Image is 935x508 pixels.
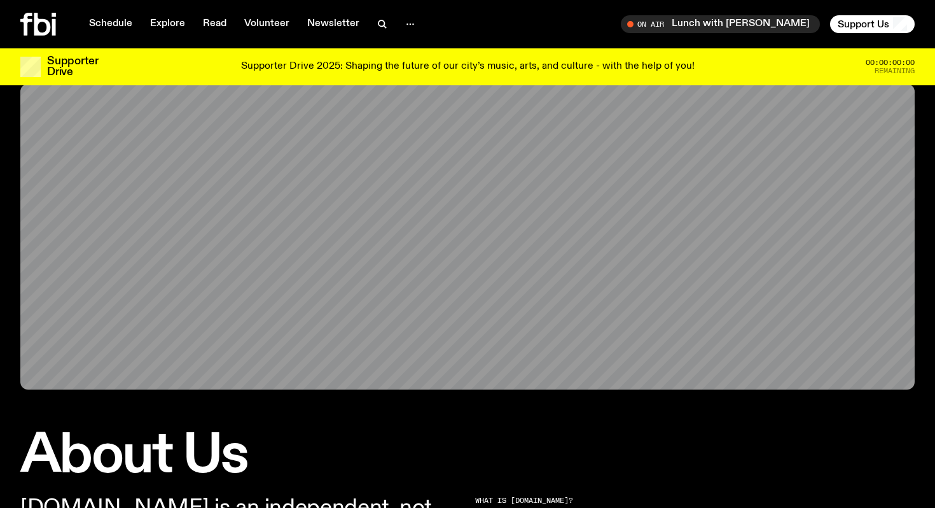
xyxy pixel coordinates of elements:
[241,61,695,73] p: Supporter Drive 2025: Shaping the future of our city’s music, arts, and culture - with the help o...
[81,15,140,33] a: Schedule
[195,15,234,33] a: Read
[621,15,820,33] button: On AirLunch with [PERSON_NAME]
[875,67,915,74] span: Remaining
[830,15,915,33] button: Support Us
[838,18,889,30] span: Support Us
[237,15,297,33] a: Volunteer
[300,15,367,33] a: Newsletter
[475,497,841,504] h2: What is [DOMAIN_NAME]?
[20,430,460,482] h1: About Us
[142,15,193,33] a: Explore
[866,59,915,66] span: 00:00:00:00
[47,56,98,78] h3: Supporter Drive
